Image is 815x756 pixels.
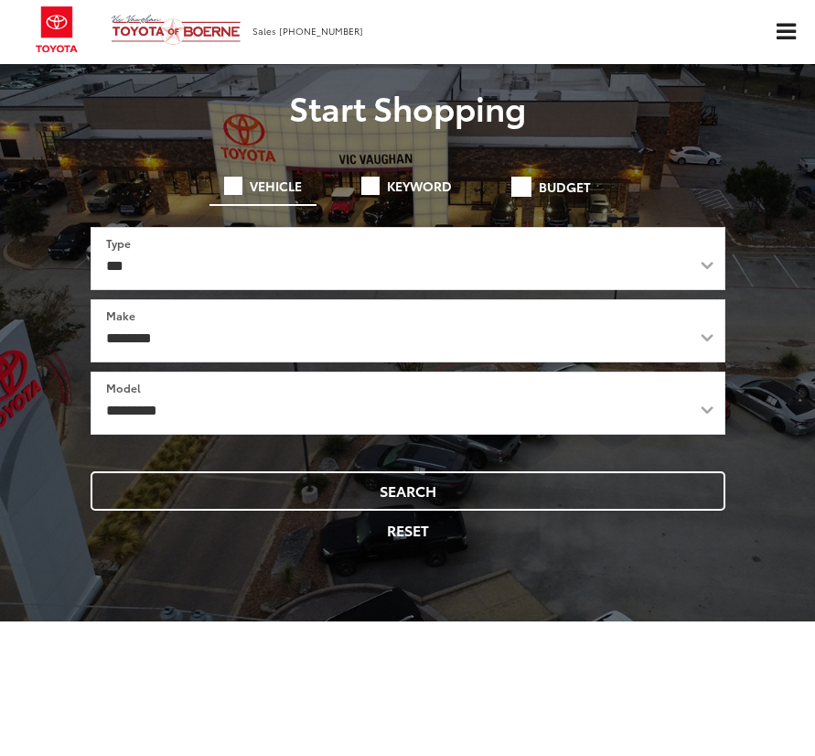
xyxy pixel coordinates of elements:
span: [PHONE_NUMBER] [279,24,363,38]
p: Start Shopping [14,89,801,125]
span: Keyword [387,179,452,192]
label: Make [106,308,135,323]
img: Vic Vaughan Toyota of Boerne [111,14,241,46]
span: Budget [539,180,591,193]
span: Sales [252,24,276,38]
label: Model [106,380,141,395]
span: Vehicle [250,179,302,192]
button: Search [91,471,725,511]
label: Type [106,235,131,251]
button: Reset [91,511,725,550]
